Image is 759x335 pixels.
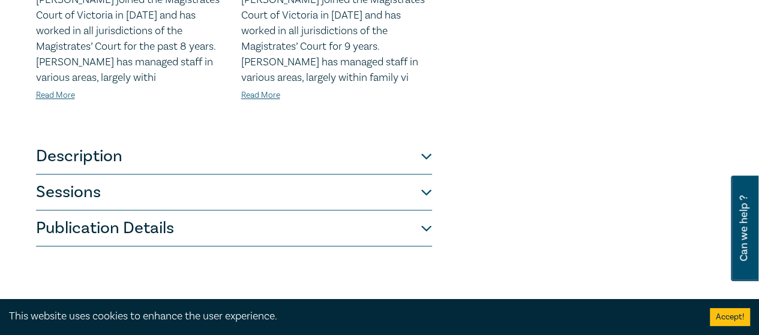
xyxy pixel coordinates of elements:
[36,138,432,174] button: Description
[241,90,280,101] a: Read More
[710,308,750,326] button: Accept cookies
[36,210,432,246] button: Publication Details
[36,174,432,210] button: Sessions
[36,90,75,101] a: Read More
[738,183,749,274] span: Can we help ?
[9,309,692,324] div: This website uses cookies to enhance the user experience.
